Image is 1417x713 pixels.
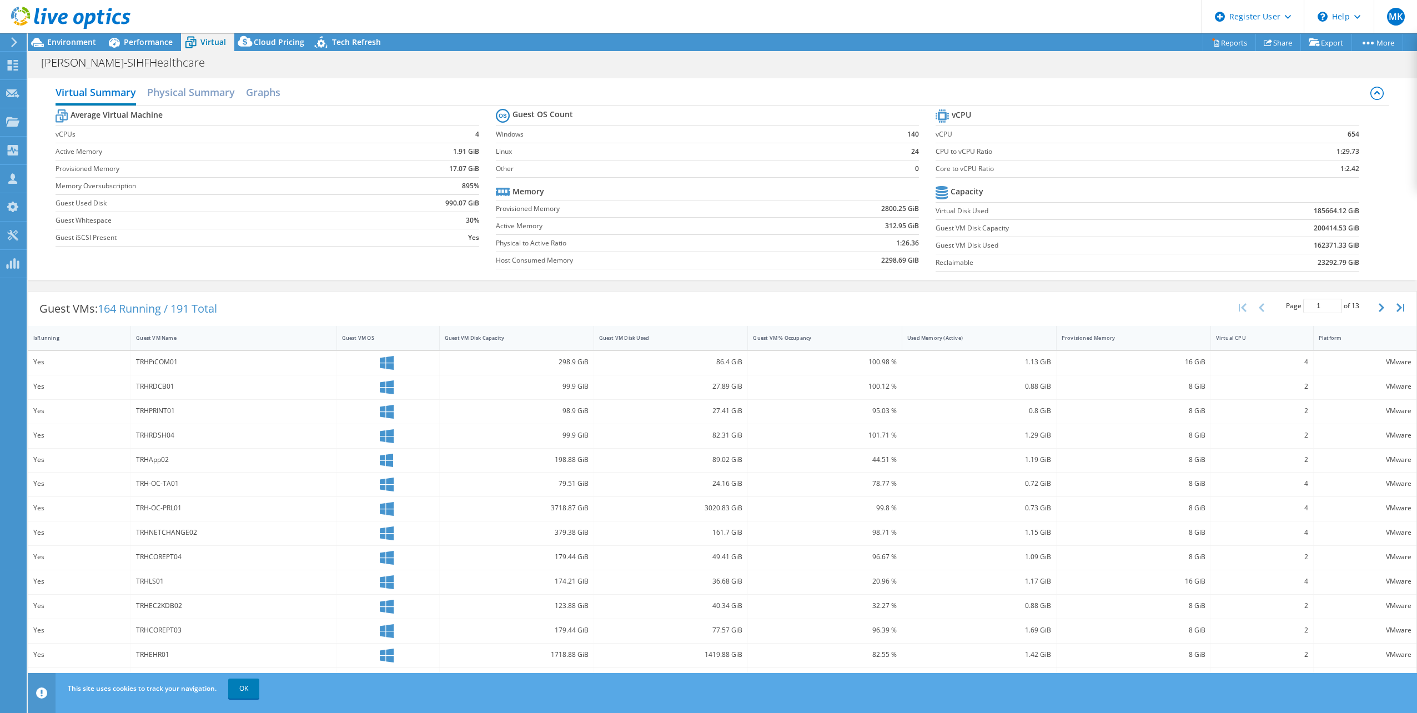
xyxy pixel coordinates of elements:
div: 174.21 GiB [445,575,589,588]
b: Guest OS Count [512,109,573,120]
div: VMware [1319,600,1411,612]
div: Yes [33,380,125,393]
div: 20.96 % [753,575,897,588]
div: 49.41 GiB [599,551,743,563]
div: 379.38 GiB [445,526,589,539]
div: 100.98 % [753,356,897,368]
div: Yes [33,551,125,563]
div: 0.73 GiB [907,502,1051,514]
div: VMware [1319,454,1411,466]
div: 1.29 GiB [907,429,1051,441]
div: TRHPiCOM01 [136,356,331,368]
div: 8 GiB [1062,454,1205,466]
div: Yes [33,454,125,466]
svg: \n [1318,12,1328,22]
div: 16 GiB [1062,575,1205,588]
a: Share [1255,34,1301,51]
label: vCPU [936,129,1248,140]
div: 82.31 GiB [599,429,743,441]
b: 4 [475,129,479,140]
div: 8 GiB [1062,429,1205,441]
div: 1.15 GiB [907,526,1051,539]
div: 77.57 GiB [599,624,743,636]
div: 4 [1216,478,1308,490]
div: 36.68 GiB [599,575,743,588]
b: 0 [915,163,919,174]
div: 82.55 % [753,649,897,661]
label: vCPUs [56,129,378,140]
div: 8 GiB [1062,380,1205,393]
div: Yes [33,478,125,490]
div: 4 [1216,356,1308,368]
span: 13 [1351,301,1359,310]
div: Virtual CPU [1216,334,1295,342]
div: 8 GiB [1062,478,1205,490]
div: 8 GiB [1062,649,1205,661]
span: MK [1387,8,1405,26]
div: Yes [33,356,125,368]
div: 2 [1216,405,1308,417]
div: 89.02 GiB [599,454,743,466]
div: Yes [33,575,125,588]
div: 1.17 GiB [907,575,1051,588]
div: Guest VMs: [28,292,228,326]
div: 298.9 GiB [445,356,589,368]
div: VMware [1319,380,1411,393]
a: OK [228,679,259,699]
span: 164 Running / 191 Total [98,301,217,316]
div: 0.88 GiB [907,600,1051,612]
b: 2298.69 GiB [881,255,919,266]
div: 40.34 GiB [599,600,743,612]
div: TRHLS01 [136,575,331,588]
label: Guest iSCSI Present [56,232,378,243]
div: VMware [1319,624,1411,636]
div: Yes [33,405,125,417]
span: Page of [1286,299,1359,313]
div: VMware [1319,649,1411,661]
div: TRH-OC-TA01 [136,478,331,490]
b: vCPU [952,109,971,120]
div: 4 [1216,575,1308,588]
div: 2 [1216,380,1308,393]
div: 99.8 % [753,502,897,514]
div: Yes [33,600,125,612]
div: Guest VM Disk Capacity [445,334,575,342]
div: 99.9 GiB [445,380,589,393]
b: 140 [907,129,919,140]
div: 79.51 GiB [445,478,589,490]
b: 17.07 GiB [449,163,479,174]
div: TRHRDSH04 [136,429,331,441]
div: VMware [1319,575,1411,588]
label: Windows [496,129,864,140]
h2: Physical Summary [147,81,235,103]
div: TRH-OC-PRL01 [136,502,331,514]
a: Reports [1203,34,1256,51]
div: Yes [33,526,125,539]
b: 312.95 GiB [885,220,919,232]
div: 27.89 GiB [599,380,743,393]
b: 1:26.36 [896,238,919,249]
div: 123.88 GiB [445,600,589,612]
b: 2800.25 GiB [881,203,919,214]
a: Export [1300,34,1352,51]
div: 96.39 % [753,624,897,636]
div: 86.4 GiB [599,356,743,368]
b: 1:29.73 [1336,146,1359,157]
div: 8 GiB [1062,551,1205,563]
b: 30% [466,215,479,226]
label: Active Memory [56,146,378,157]
div: 3718.87 GiB [445,502,589,514]
div: TRHApp02 [136,454,331,466]
div: VMware [1319,502,1411,514]
label: Host Consumed Memory [496,255,787,266]
div: 1.69 GiB [907,624,1051,636]
b: 200414.53 GiB [1314,223,1359,234]
div: 1.42 GiB [907,649,1051,661]
div: 1419.88 GiB [599,649,743,661]
div: 0.8 GiB [907,405,1051,417]
label: Guest Used Disk [56,198,378,209]
h1: [PERSON_NAME]-SIHFHealthcare [36,57,222,69]
div: TRHPRINT01 [136,405,331,417]
div: 0.88 GiB [907,380,1051,393]
div: 198.88 GiB [445,454,589,466]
